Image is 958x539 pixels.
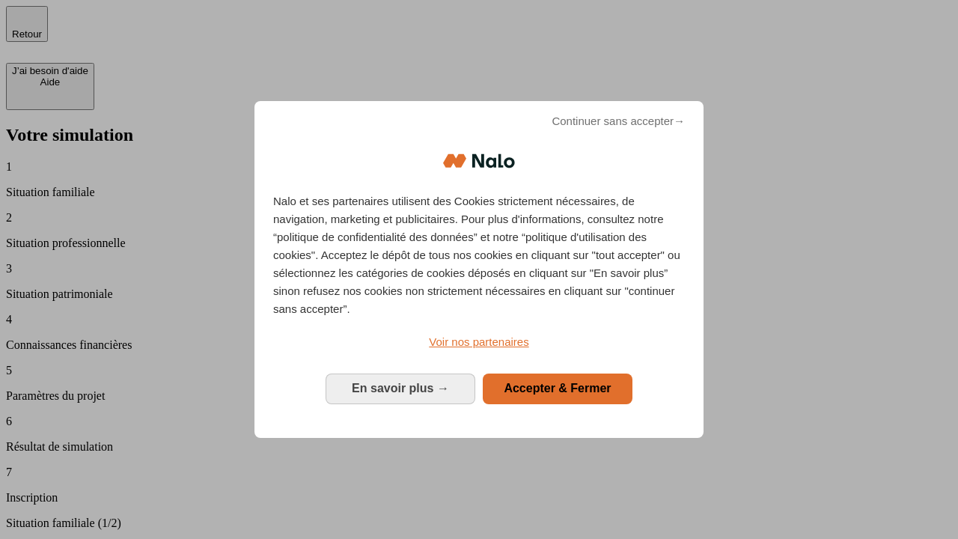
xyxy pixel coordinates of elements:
[504,382,611,395] span: Accepter & Fermer
[273,192,685,318] p: Nalo et ses partenaires utilisent des Cookies strictement nécessaires, de navigation, marketing e...
[443,138,515,183] img: Logo
[273,333,685,351] a: Voir nos partenaires
[483,374,632,404] button: Accepter & Fermer: Accepter notre traitement des données et fermer
[429,335,528,348] span: Voir nos partenaires
[254,101,704,437] div: Bienvenue chez Nalo Gestion du consentement
[552,112,685,130] span: Continuer sans accepter→
[352,382,449,395] span: En savoir plus →
[326,374,475,404] button: En savoir plus: Configurer vos consentements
